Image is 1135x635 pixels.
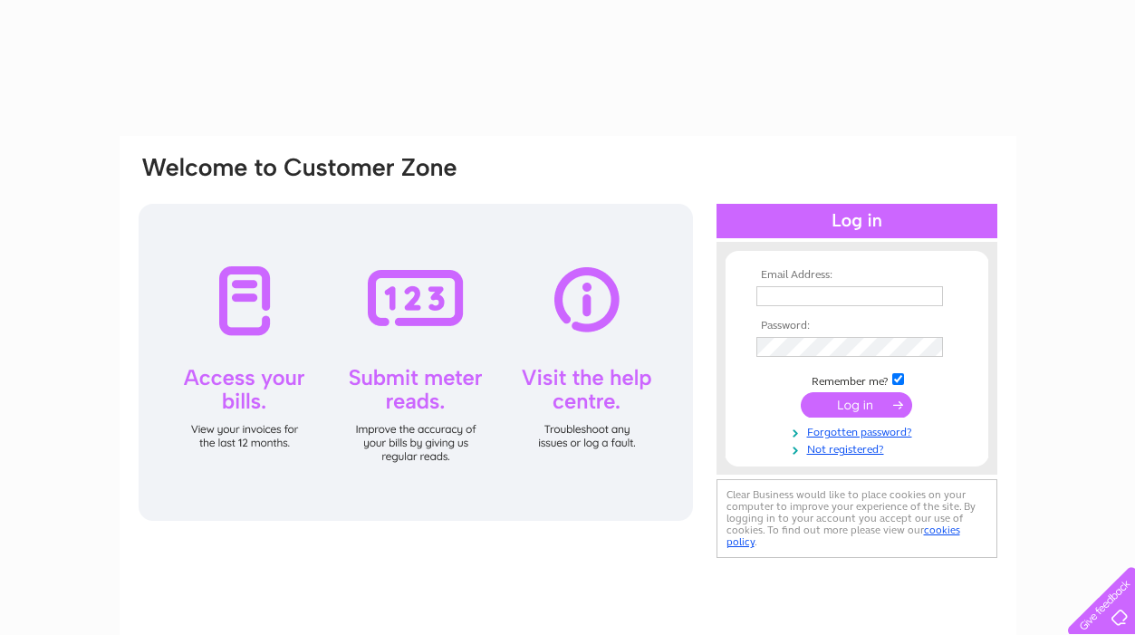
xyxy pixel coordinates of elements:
[752,320,962,332] th: Password:
[752,370,962,389] td: Remember me?
[756,422,962,439] a: Forgotten password?
[717,479,997,558] div: Clear Business would like to place cookies on your computer to improve your experience of the sit...
[801,392,912,418] input: Submit
[756,439,962,457] a: Not registered?
[752,269,962,282] th: Email Address:
[726,524,960,548] a: cookies policy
